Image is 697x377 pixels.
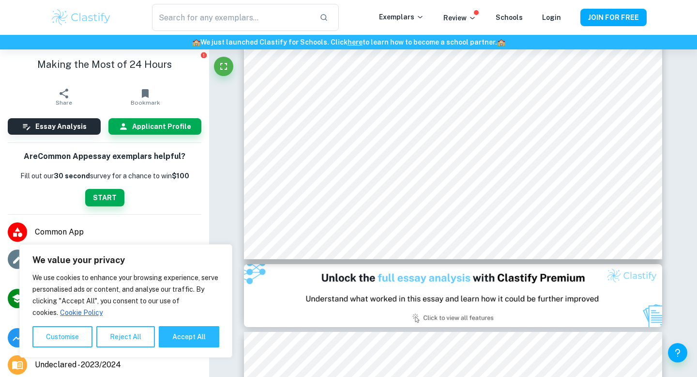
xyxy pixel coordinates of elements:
img: Clastify logo [50,8,112,27]
div: We value your privacy [19,244,232,358]
button: Customise [32,326,92,347]
p: Fill out our survey for a chance to win [20,171,189,181]
h1: Making the Most of 24 Hours [8,57,201,72]
button: Share [23,83,105,110]
h6: We just launched Clastify for Schools. Click to learn how to become a school partner. [2,37,695,47]
button: JOIN FOR FREE [580,9,647,26]
a: Major and Application Year [35,359,129,371]
input: Search for any exemplars... [152,4,312,31]
button: Report issue [200,51,207,59]
span: Bookmark [131,99,160,106]
span: 🏫 [192,38,200,46]
span: 🏫 [497,38,505,46]
button: Accept All [159,326,219,347]
span: Share [56,99,72,106]
b: 30 second [54,172,90,180]
button: Fullscreen [214,57,233,76]
button: START [85,189,124,206]
span: Undeclared - 2023/2024 [35,359,121,371]
a: here [348,38,363,46]
a: Cookie Policy [60,308,103,317]
strong: $100 [172,172,189,180]
h6: Are Common App essay exemplars helpful? [24,151,185,163]
button: Applicant Profile [108,118,201,135]
p: We use cookies to enhance your browsing experience, serve personalised ads or content, and analys... [32,272,219,318]
button: Bookmark [105,83,186,110]
p: Exemplars [379,12,424,22]
a: Login [542,14,561,21]
span: Common App [35,226,201,238]
h6: Essay Analysis [35,121,87,132]
img: Ad [244,264,662,327]
button: Reject All [96,326,155,347]
button: Essay Analysis [8,118,101,135]
p: Review [443,13,476,23]
h6: Applicant Profile [132,121,191,132]
button: Help and Feedback [668,343,687,362]
p: We value your privacy [32,254,219,266]
a: Schools [496,14,523,21]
